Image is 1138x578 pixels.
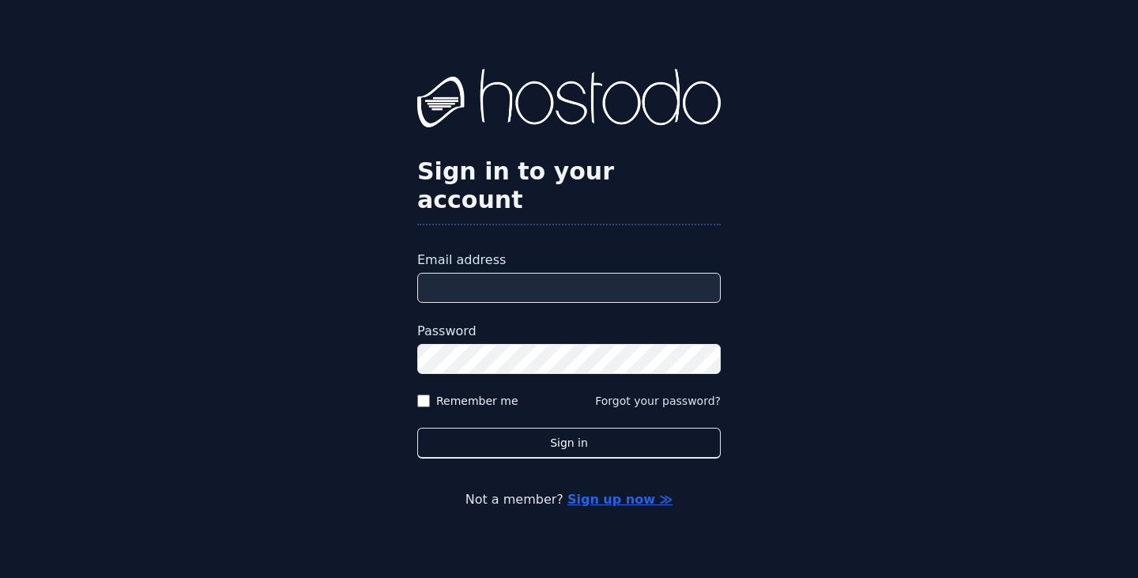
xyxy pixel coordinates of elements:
img: Hostodo [417,69,721,132]
button: Forgot your password? [595,393,721,409]
label: Password [417,322,721,341]
button: Sign in [417,428,721,459]
label: Remember me [436,393,518,409]
h2: Sign in to your account [417,157,721,214]
a: Sign up now ≫ [567,492,673,507]
label: Email address [417,251,721,270]
p: Not a member? [76,490,1062,509]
